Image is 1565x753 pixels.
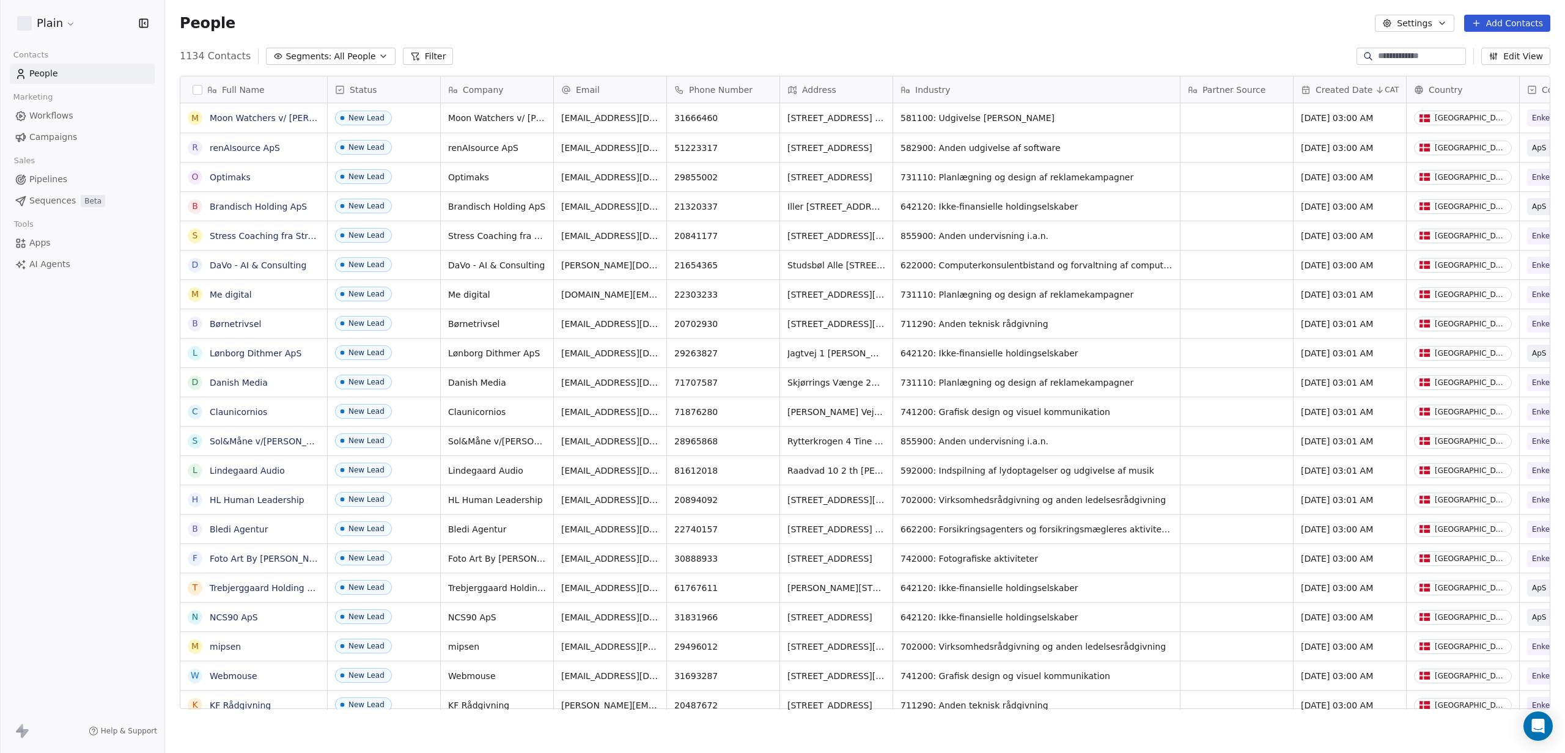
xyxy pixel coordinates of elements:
[674,230,772,242] span: 20841177
[1294,76,1406,103] div: Created DateCAT
[29,258,70,271] span: AI Agents
[900,670,1173,682] span: 741200: Grafisk design og visuel kommunikation
[210,700,271,710] a: KF Rådgivning
[900,230,1173,242] span: 855900: Anden undervisning i.a.n.
[448,230,546,242] span: Stress Coaching fra Stress til styrke
[192,200,198,213] div: B
[561,318,659,330] span: [EMAIL_ADDRESS][DOMAIN_NAME]
[210,290,252,299] a: Me digital
[1435,642,1506,651] div: [GEOGRAPHIC_DATA]
[1435,173,1506,182] div: [GEOGRAPHIC_DATA]
[191,112,199,125] div: M
[787,582,885,594] span: [PERSON_NAME][STREET_ADDRESS][PERSON_NAME]
[348,348,385,357] div: New Lead
[689,84,753,96] span: Phone Number
[1464,15,1550,32] button: Add Contacts
[1385,85,1399,95] span: CAT
[674,406,772,418] span: 71876280
[448,435,546,447] span: Sol&Måne v/[PERSON_NAME]
[1202,84,1265,96] span: Partner Source
[561,259,659,271] span: [PERSON_NAME][DOMAIN_NAME][EMAIL_ADDRESS][DOMAIN_NAME]
[1301,142,1399,154] span: [DATE] 03:00 AM
[29,194,76,207] span: Sequences
[348,407,385,416] div: New Lead
[448,523,546,535] span: Bledi Agentur
[674,582,772,594] span: 61767611
[787,494,885,506] span: [STREET_ADDRESS][PERSON_NAME]
[210,524,268,534] a: Bledi Agentur
[10,64,155,84] a: People
[674,611,772,623] span: 31831966
[10,254,155,274] a: AI Agents
[210,172,251,182] a: Optimaks
[1301,611,1399,623] span: [DATE] 03:00 AM
[192,611,198,623] div: N
[193,347,197,359] div: L
[1301,465,1399,477] span: [DATE] 03:01 AM
[1301,318,1399,330] span: [DATE] 03:01 AM
[1301,376,1399,389] span: [DATE] 03:01 AM
[10,169,155,189] a: Pipelines
[210,407,267,417] a: Claunicornios
[561,523,659,535] span: [EMAIL_ADDRESS][DOMAIN_NAME]
[463,84,504,96] span: Company
[348,554,385,562] div: New Lead
[210,231,362,241] a: Stress Coaching fra Stress til styrke
[210,466,285,476] a: Lindegaard Audio
[348,466,385,474] div: New Lead
[210,113,434,123] a: Moon Watchers v/ [PERSON_NAME] [PERSON_NAME]
[787,112,885,124] span: [STREET_ADDRESS] [PERSON_NAME] [PERSON_NAME], [STREET_ADDRESS]
[101,726,157,736] span: Help & Support
[900,112,1173,124] span: 581100: Udgivelse [PERSON_NAME]
[348,172,385,181] div: New Lead
[667,76,779,103] div: Phone Number
[9,215,39,233] span: Tools
[900,347,1173,359] span: 642120: Ikke-finansielle holdingselskaber
[1301,494,1399,506] span: [DATE] 03:01 AM
[210,202,307,211] a: Brandisch Holding ApS
[900,142,1173,154] span: 582900: Anden udgivelse af software
[1316,84,1372,96] span: Created Date
[448,376,546,389] span: Danish Media
[448,670,546,682] span: Webmouse
[561,376,659,389] span: [EMAIL_ADDRESS][DOMAIN_NAME]
[222,84,265,96] span: Full Name
[561,435,659,447] span: [EMAIL_ADDRESS][DOMAIN_NAME]
[1435,496,1506,504] div: [GEOGRAPHIC_DATA]
[180,49,251,64] span: 1134 Contacts
[192,493,199,506] div: H
[1407,76,1519,103] div: Country
[29,131,77,144] span: Campaigns
[1435,114,1506,122] div: [GEOGRAPHIC_DATA]
[787,641,885,653] span: [STREET_ADDRESS][PERSON_NAME]
[900,288,1173,301] span: 731110: Planlægning og design af reklamekampagner
[674,112,772,124] span: 31666460
[210,642,241,652] a: mipsen
[900,318,1173,330] span: 711290: Anden teknisk rådgivning
[192,405,198,418] div: C
[10,233,155,253] a: Apps
[348,114,385,122] div: New Lead
[1301,259,1399,271] span: [DATE] 03:00 AM
[1301,200,1399,213] span: [DATE] 03:00 AM
[210,671,257,681] a: Webmouse
[787,611,885,623] span: [STREET_ADDRESS]
[210,143,280,153] a: renAIsource ApS
[561,142,659,154] span: [EMAIL_ADDRESS][DOMAIN_NAME]
[89,726,157,736] a: Help & Support
[448,553,546,565] span: Foto Art By [PERSON_NAME]
[193,552,197,565] div: F
[1435,202,1506,211] div: [GEOGRAPHIC_DATA]
[1301,347,1399,359] span: [DATE] 03:01 AM
[1301,406,1399,418] span: [DATE] 03:01 AM
[193,229,198,242] div: S
[674,465,772,477] span: 81612018
[448,611,546,623] span: NCS90 ApS
[334,50,375,63] span: All People
[802,84,836,96] span: Address
[193,435,198,447] div: S
[8,88,58,106] span: Marketing
[192,317,198,330] div: B
[285,50,331,63] span: Segments:
[561,611,659,623] span: [EMAIL_ADDRESS][DOMAIN_NAME]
